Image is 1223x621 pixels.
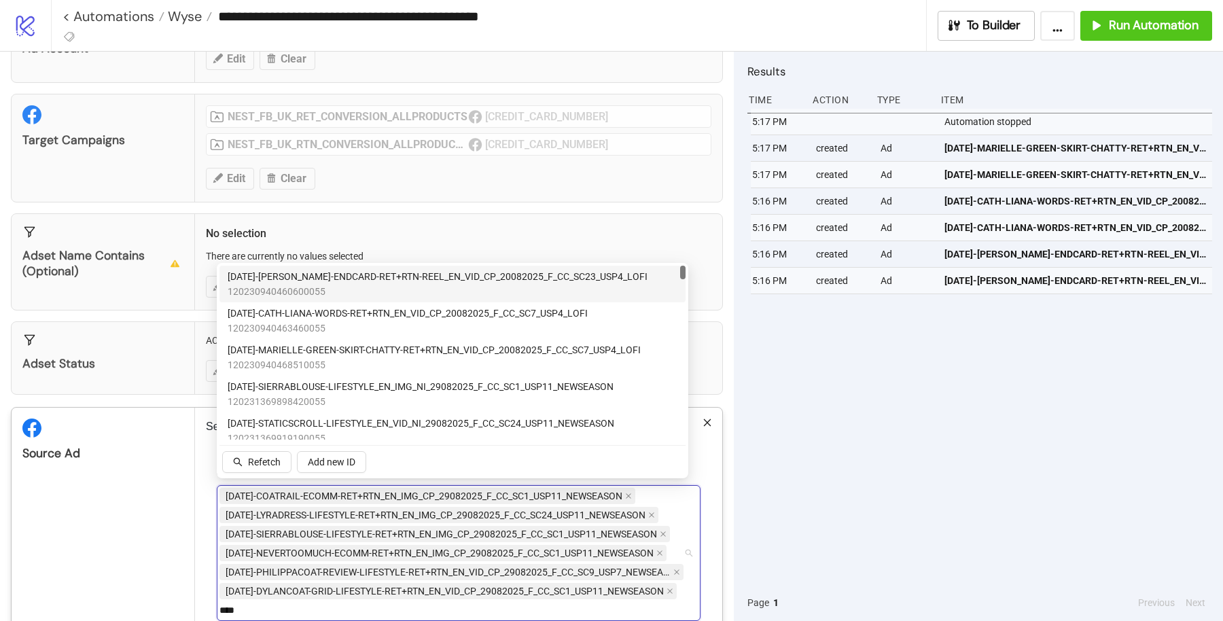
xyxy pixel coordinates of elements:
div: 5:16 PM [751,215,805,241]
div: Ad [879,188,934,214]
button: Add new ID [297,451,366,473]
div: created [815,241,869,267]
span: [DATE]-CATH-LIANA-WORDS-RET+RTN_EN_VID_CP_20082025_F_CC_SC7_USP4_LOFI [944,220,1206,235]
div: Ad [879,215,934,241]
span: [DATE]-PHILIPPACOAT-REVIEW-LIFESTYLE-RET+RTN_EN_VID_CP_29082025_F_CC_SC9_USP7_NEWSEASON [226,565,671,580]
div: 5:17 PM [751,135,805,161]
div: Action [811,87,866,113]
div: 5:16 PM [751,268,805,294]
div: 5:17 PM [751,109,805,135]
span: close [625,493,632,499]
span: Add new ID [308,457,355,467]
a: [DATE]-CATH-LIANA-WORDS-RET+RTN_EN_VID_CP_20082025_F_CC_SC7_USP4_LOFI [944,215,1206,241]
span: Run Automation [1109,18,1199,33]
div: AD192-STATICSCROLL-LIFESTYLE_EN_VID_NI_29082025_F_CC_SC24_USP11_NEWSEASON [219,412,686,449]
button: Next [1182,595,1209,610]
div: created [815,135,869,161]
a: Wyse [164,10,212,23]
span: Page [747,595,769,610]
span: [DATE]-SIERRABLOUSE-LIFESTYLE_EN_IMG_NI_29082025_F_CC_SC1_USP11_NEWSEASON [228,379,614,394]
span: close [656,550,663,556]
span: 120231369898420055 [228,394,614,409]
div: Ad [879,162,934,188]
span: To Builder [967,18,1021,33]
div: 5:16 PM [751,188,805,214]
span: search [233,457,243,467]
div: Ad [879,135,934,161]
a: [DATE]-[PERSON_NAME]-ENDCARD-RET+RTN-REEL_EN_VID_CP_20082025_F_CC_SC23_USP4_LOFI [944,241,1206,267]
span: [DATE]-CATH-LIANA-WORDS-RET+RTN_EN_VID_CP_20082025_F_CC_SC7_USP4_LOFI [228,306,588,321]
span: AD185-NEVERTOOMUCH-ECOMM-RET+RTN_EN_IMG_CP_29082025_F_CC_SC1_USP11_NEWSEASON [219,545,667,561]
h2: Results [747,63,1212,80]
span: [DATE]-DYLANCOAT-GRID-LIFESTYLE-RET+RTN_EN_VID_CP_29082025_F_CC_SC1_USP11_NEWSEASON [226,584,664,599]
span: AD189-DYLANCOAT-GRID-LIFESTYLE-RET+RTN_EN_VID_CP_29082025_F_CC_SC1_USP11_NEWSEASON [219,583,677,599]
div: AD194-SIERRABLOUSE-LIFESTYLE_EN_IMG_NI_29082025_F_CC_SC1_USP11_NEWSEASON [219,376,686,412]
span: [DATE]-SIERRABLOUSE-LIFESTYLE-RET+RTN_EN_IMG_CP_29082025_F_CC_SC1_USP11_NEWSEASON [226,527,657,542]
span: [DATE]-CATH-LIANA-WORDS-RET+RTN_EN_VID_CP_20082025_F_CC_SC7_USP4_LOFI [944,194,1206,209]
span: [DATE]-COATRAIL-ECOMM-RET+RTN_EN_IMG_CP_29082025_F_CC_SC1_USP11_NEWSEASON [226,489,622,503]
span: Wyse [164,7,202,25]
span: close [667,588,673,595]
span: [DATE]-LYRADRESS-LIFESTYLE-RET+RTN_EN_IMG_CP_29082025_F_CC_SC24_USP11_NEWSEASON [226,508,645,522]
a: [DATE]-MARIELLE-GREEN-SKIRT-CHATTY-RET+RTN_EN_VID_CP_20082025_F_CC_SC7_USP4_LOFI [944,135,1206,161]
span: [DATE]-MARIELLE-GREEN-SKIRT-CHATTY-RET+RTN_EN_VID_CP_20082025_F_CC_SC7_USP4_LOFI [944,167,1206,182]
div: Time [747,87,802,113]
div: Source Ad [22,446,183,461]
div: Automation stopped [943,109,1216,135]
span: close [703,418,712,427]
a: [DATE]-CATH-LIANA-WORDS-RET+RTN_EN_VID_CP_20082025_F_CC_SC7_USP4_LOFI [944,188,1206,214]
span: close [648,512,655,518]
span: AD183-SIERRABLOUSE-LIFESTYLE-RET+RTN_EN_IMG_CP_29082025_F_CC_SC1_USP11_NEWSEASON [219,526,670,542]
span: close [660,531,667,537]
span: [DATE]-MARIELLE-GREEN-SKIRT-CHATTY-RET+RTN_EN_VID_CP_20082025_F_CC_SC7_USP4_LOFI [228,342,641,357]
div: created [815,188,869,214]
button: Refetch [222,451,291,473]
div: created [815,215,869,241]
span: [DATE]-[PERSON_NAME]-ENDCARD-RET+RTN-REEL_EN_VID_CP_20082025_F_CC_SC23_USP4_LOFI [944,273,1206,288]
span: 120231369919190055 [228,431,614,446]
span: [DATE]-MARIELLE-GREEN-SKIRT-CHATTY-RET+RTN_EN_VID_CP_20082025_F_CC_SC7_USP4_LOFI [944,141,1206,156]
span: 120230940460600055 [228,284,648,299]
div: 5:16 PM [751,241,805,267]
span: [DATE]-NEVERTOOMUCH-ECOMM-RET+RTN_EN_IMG_CP_29082025_F_CC_SC1_USP11_NEWSEASON [226,546,654,561]
span: [DATE]-[PERSON_NAME]-ENDCARD-RET+RTN-REEL_EN_VID_CP_20082025_F_CC_SC23_USP4_LOFI [944,247,1206,262]
a: < Automations [63,10,164,23]
a: [DATE]-MARIELLE-GREEN-SKIRT-CHATTY-RET+RTN_EN_VID_CP_20082025_F_CC_SC7_USP4_LOFI [944,162,1206,188]
div: AD169-MARIELLE-GREEN-SKIRT-CHATTY-RET+RTN_EN_VID_CP_20082025_F_CC_SC7_USP4_LOFI [219,339,686,376]
button: Previous [1134,595,1179,610]
p: Select one or more Ads [206,419,711,435]
a: [DATE]-[PERSON_NAME]-ENDCARD-RET+RTN-REEL_EN_VID_CP_20082025_F_CC_SC23_USP4_LOFI [944,268,1206,294]
div: 5:17 PM [751,162,805,188]
div: created [815,162,869,188]
span: Refetch [248,457,281,467]
button: Run Automation [1080,11,1212,41]
div: Ad [879,268,934,294]
div: Type [876,87,930,113]
div: Item [940,87,1212,113]
div: AD163-MARIELLE-CLEMMY-ENDCARD-RET+RTN-REEL_EN_VID_CP_20082025_F_CC_SC23_USP4_LOFI [219,266,686,302]
div: Ad [879,241,934,267]
input: Select ad ids from list [219,602,238,618]
span: 120230940468510055 [228,357,641,372]
div: created [815,268,869,294]
span: AD179-COATRAIL-ECOMM-RET+RTN_EN_IMG_CP_29082025_F_CC_SC1_USP11_NEWSEASON [219,488,635,504]
span: 120230940463460055 [228,321,588,336]
span: [DATE]-[PERSON_NAME]-ENDCARD-RET+RTN-REEL_EN_VID_CP_20082025_F_CC_SC23_USP4_LOFI [228,269,648,284]
button: To Builder [938,11,1035,41]
button: 1 [769,595,783,610]
button: ... [1040,11,1075,41]
span: close [673,569,680,575]
span: AD187-PHILIPPACOAT-REVIEW-LIFESTYLE-RET+RTN_EN_VID_CP_29082025_F_CC_SC9_USP7_NEWSEASON [219,564,684,580]
span: AD181-LYRADRESS-LIFESTYLE-RET+RTN_EN_IMG_CP_29082025_F_CC_SC24_USP11_NEWSEASON [219,507,658,523]
div: AD166-CATH-LIANA-WORDS-RET+RTN_EN_VID_CP_20082025_F_CC_SC7_USP4_LOFI [219,302,686,339]
span: [DATE]-STATICSCROLL-LIFESTYLE_EN_VID_NI_29082025_F_CC_SC24_USP11_NEWSEASON [228,416,614,431]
